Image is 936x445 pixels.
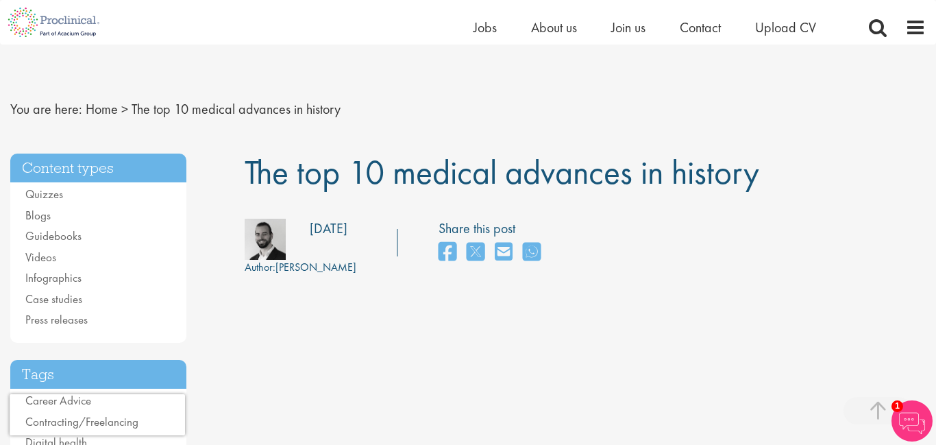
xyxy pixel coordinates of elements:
iframe: reCAPTCHA [10,394,185,435]
a: Infographics [25,270,82,285]
a: Contact [680,19,721,36]
span: > [121,100,128,118]
a: Blogs [25,208,51,223]
span: You are here: [10,100,82,118]
span: The top 10 medical advances in history [132,100,341,118]
a: breadcrumb link [86,100,118,118]
a: share on twitter [467,238,484,267]
a: Press releases [25,312,88,327]
a: Join us [611,19,645,36]
span: 1 [891,400,903,412]
a: Upload CV [755,19,816,36]
a: Jobs [473,19,497,36]
label: Share this post [439,219,547,239]
a: share on facebook [439,238,456,267]
img: Chatbot [891,400,933,442]
h3: Tags [10,360,186,389]
span: Author: [245,260,275,274]
a: About us [531,19,577,36]
div: [DATE] [310,219,347,239]
a: Videos [25,250,56,265]
a: Career Advice [25,393,91,408]
a: share on email [495,238,513,267]
span: The top 10 medical advances in history [245,150,759,194]
a: share on whats app [523,238,541,267]
a: Quizzes [25,187,63,202]
a: Guidebooks [25,228,82,243]
h3: Content types [10,154,186,183]
a: Case studies [25,291,82,306]
div: [PERSON_NAME] [245,260,356,276]
img: 76d2c18e-6ce3-4617-eefd-08d5a473185b [245,219,286,260]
